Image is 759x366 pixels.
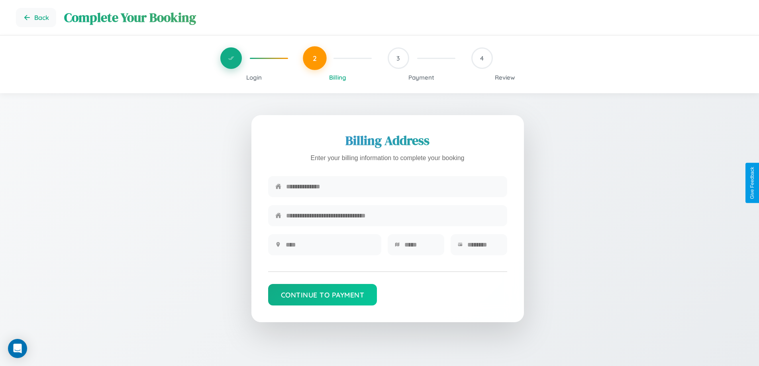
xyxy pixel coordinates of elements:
span: 2 [313,54,317,63]
div: Give Feedback [749,167,755,199]
span: Billing [329,74,346,81]
div: Open Intercom Messenger [8,339,27,358]
p: Enter your billing information to complete your booking [268,153,507,164]
span: 3 [396,54,400,62]
span: Payment [408,74,434,81]
h1: Complete Your Booking [64,9,743,26]
span: Review [495,74,515,81]
span: Login [246,74,262,81]
span: 4 [480,54,484,62]
button: Continue to Payment [268,284,377,305]
h2: Billing Address [268,132,507,149]
button: Go back [16,8,56,27]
